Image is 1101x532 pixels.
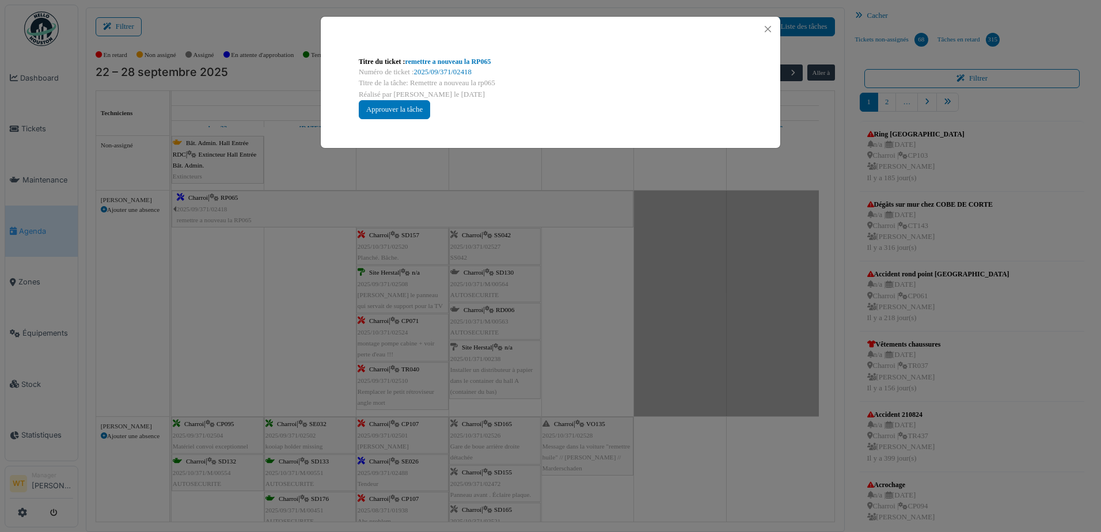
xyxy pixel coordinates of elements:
[760,21,776,37] button: Close
[405,58,491,66] a: remettre a nouveau la RP065
[414,68,472,76] a: 2025/09/371/02418
[359,100,430,119] div: Approuver la tâche
[359,56,742,67] div: Titre du ticket :
[359,67,742,78] div: Numéro de ticket :
[359,89,742,100] div: Réalisé par [PERSON_NAME] le [DATE]
[359,78,742,89] div: Titre de la tâche: Remettre a nouveau la rp065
